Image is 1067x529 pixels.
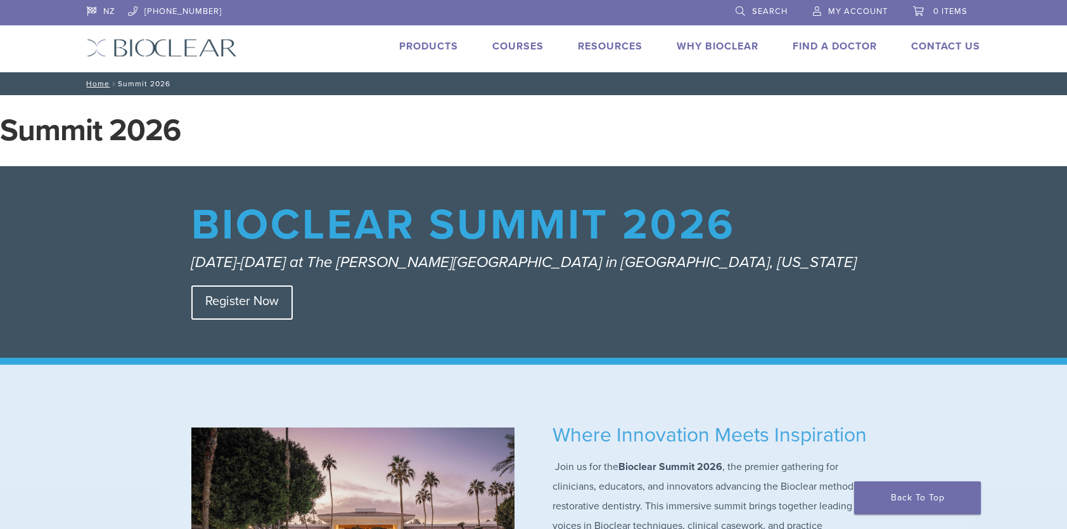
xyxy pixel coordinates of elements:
strong: Bioclear Summit 2026 [618,460,722,473]
a: Home [82,79,110,88]
a: Courses [492,40,544,53]
a: Resources [578,40,642,53]
a: Products [399,40,458,53]
span: Search [752,6,788,16]
a: Find A Doctor [793,40,877,53]
a: Why Bioclear [677,40,758,53]
em: [DATE]-[DATE] at The [PERSON_NAME][GEOGRAPHIC_DATA] in [GEOGRAPHIC_DATA], [US_STATE] [191,253,857,271]
span: 0 items [933,6,968,16]
a: Contact Us [911,40,980,53]
h1: Bioclear Summit 2026 [191,204,869,253]
nav: Summit 2026 [77,72,990,95]
img: Bioclear [87,39,237,57]
span: / [110,81,118,87]
span: Where Innovation Meets Inspiration [553,423,867,447]
a: Back To Top [854,481,981,514]
span: My Account [828,6,888,16]
a: Register Now [191,285,293,320]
